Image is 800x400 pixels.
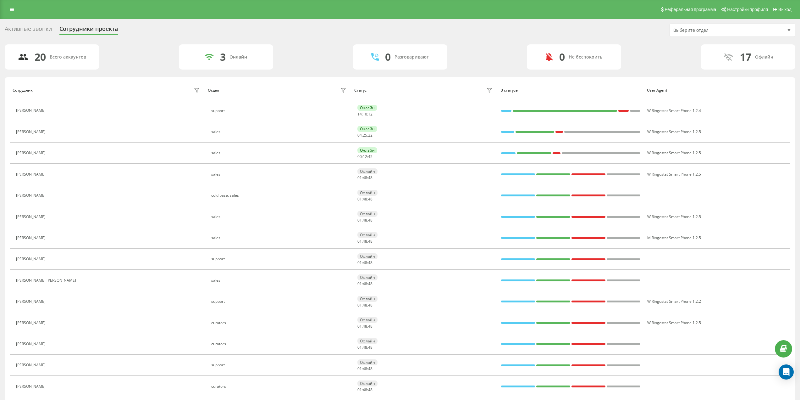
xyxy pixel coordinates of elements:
div: curators [211,321,348,325]
div: : : [357,324,372,329]
span: 48 [363,324,367,329]
div: Сотрудник [13,88,33,93]
span: 48 [368,239,372,244]
div: Офлайн [357,380,378,386]
span: 45 [368,154,372,159]
span: 48 [363,196,367,202]
span: 48 [368,281,372,286]
div: [PERSON_NAME] [16,215,47,219]
span: 48 [363,281,367,286]
span: 10 [363,111,367,117]
span: 01 [357,387,362,392]
div: 0 [385,51,391,63]
span: 48 [363,175,367,180]
span: 48 [363,387,367,392]
span: 01 [357,217,362,223]
div: support [211,363,348,367]
div: curators [211,342,348,346]
div: Офлайн [357,168,378,174]
span: W Ringostat Smart Phone 1.2.5 [647,320,701,325]
span: 01 [357,196,362,202]
div: sales [211,215,348,219]
span: 01 [357,260,362,265]
span: 01 [357,324,362,329]
div: Отдел [208,88,219,93]
span: 48 [368,302,372,308]
div: Активные звонки [5,25,52,35]
span: 01 [357,345,362,350]
div: : : [357,133,372,138]
div: Open Intercom Messenger [779,364,794,380]
div: sales [211,172,348,177]
div: Онлайн [357,147,377,153]
span: Реферальная программа [665,7,716,12]
div: support [211,257,348,261]
div: Офлайн [357,296,378,302]
div: Выберите отдел [673,28,748,33]
span: W Ringostat Smart Phone 1.2.5 [647,150,701,155]
div: [PERSON_NAME] [16,193,47,198]
div: [PERSON_NAME] [16,299,47,304]
span: W Ringostat Smart Phone 1.2.2 [647,299,701,304]
span: 48 [368,324,372,329]
span: Выход [778,7,792,12]
div: Всего аккаунтов [50,54,86,60]
span: 48 [368,175,372,180]
span: 48 [363,366,367,371]
div: sales [211,236,348,240]
span: 00 [357,154,362,159]
div: [PERSON_NAME] [16,236,47,240]
div: Онлайн [357,126,377,132]
div: Не беспокоить [569,54,602,60]
span: M Ringostat Smart Phone 1.2.5 [647,235,701,240]
div: Офлайн [357,317,378,323]
div: : : [357,239,372,244]
span: 25 [363,132,367,138]
div: 0 [559,51,565,63]
div: curators [211,384,348,389]
span: 01 [357,302,362,308]
span: 48 [363,260,367,265]
div: Офлайн [357,253,378,259]
span: 48 [368,366,372,371]
div: : : [357,155,372,159]
div: Офлайн [357,359,378,365]
span: 48 [363,217,367,223]
div: sales [211,130,348,134]
div: Сотрудники проекта [59,25,118,35]
span: 01 [357,175,362,180]
div: support [211,109,348,113]
div: Офлайн [357,232,378,238]
div: Офлайн [755,54,773,60]
div: Разговаривают [394,54,429,60]
div: cold base, sales [211,193,348,198]
div: 17 [740,51,751,63]
span: 12 [363,154,367,159]
div: [PERSON_NAME] [16,257,47,261]
div: : : [357,218,372,223]
span: 01 [357,239,362,244]
span: 48 [368,217,372,223]
span: 48 [363,345,367,350]
span: 48 [368,345,372,350]
div: Статус [354,88,367,93]
div: : : [357,112,372,116]
span: 48 [368,196,372,202]
div: : : [357,176,372,180]
div: [PERSON_NAME] [16,363,47,367]
span: 04 [357,132,362,138]
div: 3 [220,51,226,63]
div: User Agent [647,88,787,93]
div: [PERSON_NAME] [16,151,47,155]
span: 14 [357,111,362,117]
div: [PERSON_NAME] [16,130,47,134]
span: 12 [368,111,372,117]
span: 48 [363,302,367,308]
div: : : [357,303,372,307]
span: 48 [368,260,372,265]
div: sales [211,278,348,283]
span: 01 [357,366,362,371]
div: Офлайн [357,190,378,196]
div: Офлайн [357,211,378,217]
div: [PERSON_NAME] [16,342,47,346]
